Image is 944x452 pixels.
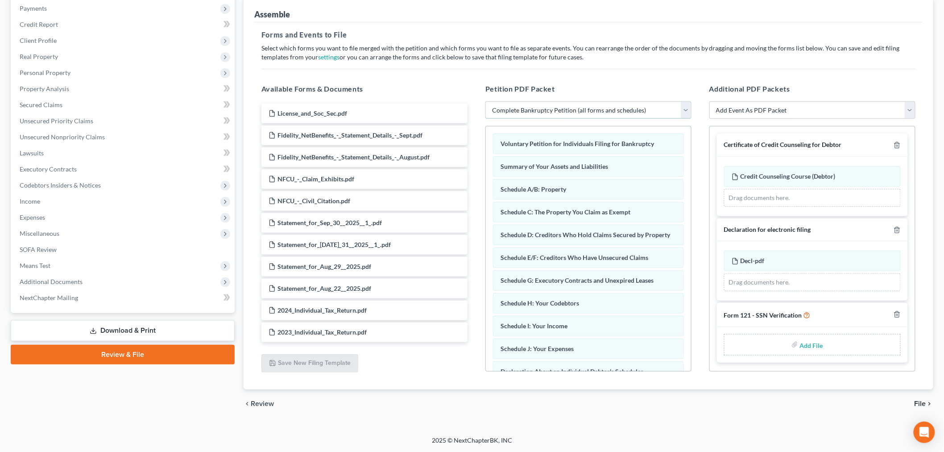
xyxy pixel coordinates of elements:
[724,311,802,319] span: Form 121 - SSN Verification
[20,278,83,285] span: Additional Documents
[914,422,935,443] div: Open Intercom Messenger
[244,400,251,407] i: chevron_left
[277,241,391,248] span: Statement_for_[DATE]_31__2025__1_.pdf
[12,113,235,129] a: Unsecured Priority Claims
[277,153,430,161] span: Fidelity_NetBenefits_-_Statement_Details_-_August.pdf
[20,246,57,253] span: SOFA Review
[501,322,567,330] span: Schedule I: Your Income
[20,230,59,237] span: Miscellaneous
[20,213,45,221] span: Expenses
[501,276,654,284] span: Schedule G: Executory Contracts and Unexpired Leases
[20,133,105,141] span: Unsecured Nonpriority Claims
[12,290,235,306] a: NextChapter Mailing
[277,197,350,205] span: NFCU_-_Civil_Citation.pdf
[501,163,608,170] span: Summary of Your Assets and Liabilities
[251,400,274,407] span: Review
[501,345,574,352] span: Schedule J: Your Expenses
[20,294,78,301] span: NextChapter Mailing
[218,436,726,452] div: 2025 © NextChapterBK, INC
[501,208,630,216] span: Schedule C: The Property You Claim as Exempt
[261,29,915,40] h5: Forms and Events to File
[12,161,235,177] a: Executory Contracts
[20,4,47,12] span: Payments
[20,181,101,189] span: Codebtors Insiders & Notices
[12,17,235,33] a: Credit Report
[12,97,235,113] a: Secured Claims
[318,53,340,61] a: settings
[20,165,77,173] span: Executory Contracts
[724,273,901,291] div: Drag documents here.
[11,345,235,364] a: Review & File
[724,226,811,233] span: Declaration for electronic filing
[277,131,422,139] span: Fidelity_NetBenefits_-_Statement_Details_-_Sept.pdf
[244,400,283,407] button: chevron_left Review
[254,9,290,20] div: Assemble
[915,400,926,407] span: File
[20,197,40,205] span: Income
[724,141,842,148] span: Certificate of Credit Counseling for Debtor
[926,400,933,407] i: chevron_right
[20,21,58,28] span: Credit Report
[20,101,62,109] span: Secured Claims
[501,140,654,147] span: Voluntary Petition for Individuals Filing for Bankruptcy
[277,219,382,226] span: Statement_for_Sep_30__2025__1_.pdf
[501,254,648,261] span: Schedule E/F: Creditors Who Have Unsecured Claims
[501,299,579,307] span: Schedule H: Your Codebtors
[11,320,235,341] a: Download & Print
[724,189,901,207] div: Drag documents here.
[261,44,915,62] p: Select which forms you want to file merged with the petition and which forms you want to file as ...
[12,242,235,258] a: SOFA Review
[20,37,57,44] span: Client Profile
[261,354,358,373] button: Save New Filing Template
[20,53,58,60] span: Real Property
[709,84,915,94] h5: Additional PDF Packets
[20,117,93,125] span: Unsecured Priority Claims
[501,185,566,193] span: Schedule A/B: Property
[20,149,44,157] span: Lawsuits
[741,172,836,180] span: Credit Counseling Course (Debtor)
[12,81,235,97] a: Property Analysis
[277,175,354,183] span: NFCU_-_Claim_Exhibits.pdf
[277,306,367,314] span: 2024_Individual_Tax_Return.pdf
[12,129,235,145] a: Unsecured Nonpriority Claims
[485,84,555,93] span: Petition PDF Packet
[277,109,347,117] span: License_and_Soc_Sec.pdf
[12,145,235,161] a: Lawsuits
[261,84,468,94] h5: Available Forms & Documents
[501,368,643,375] span: Declaration About an Individual Debtor's Schedules
[277,263,371,270] span: Statement_for_Aug_29__2025.pdf
[20,262,50,269] span: Means Test
[20,69,70,76] span: Personal Property
[277,328,367,336] span: 2023_Individual_Tax_Return.pdf
[741,257,765,264] span: Decl-pdf
[277,285,371,292] span: Statement_for_Aug_22__2025.pdf
[20,85,69,92] span: Property Analysis
[501,231,670,239] span: Schedule D: Creditors Who Hold Claims Secured by Property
